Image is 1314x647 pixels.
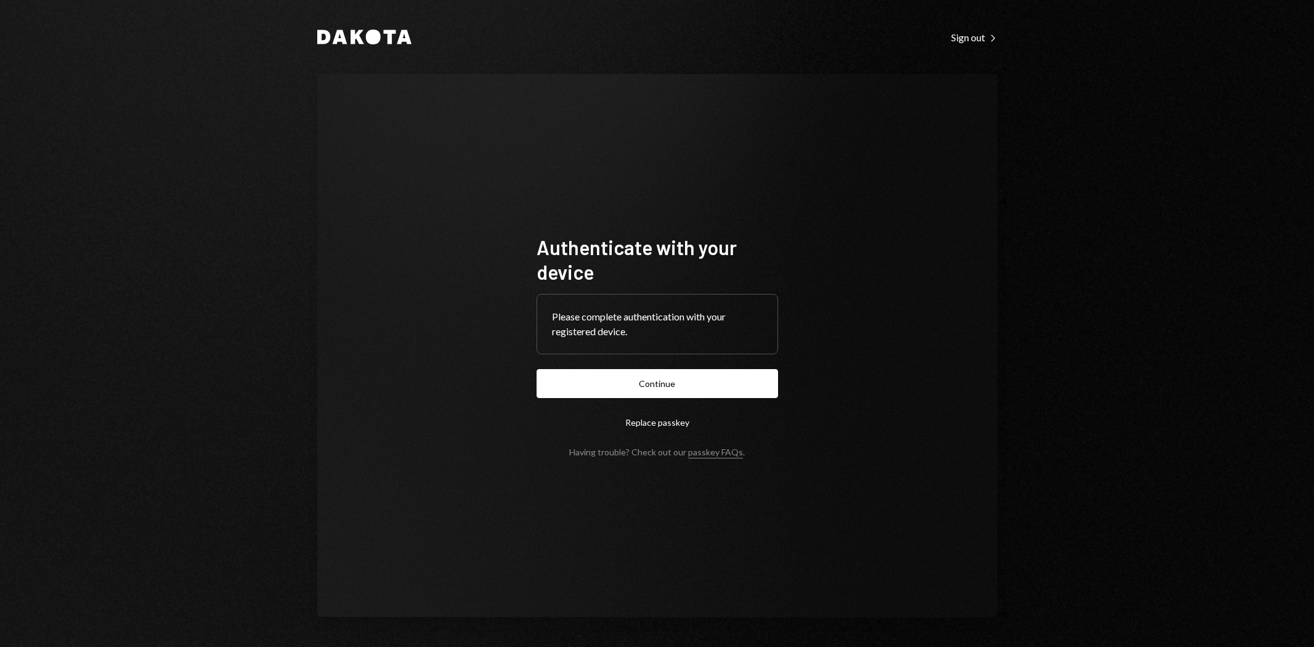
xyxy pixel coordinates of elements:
div: Sign out [951,31,997,44]
a: Sign out [951,30,997,44]
button: Continue [537,369,778,398]
a: passkey FAQs [688,447,743,458]
h1: Authenticate with your device [537,235,778,284]
div: Having trouble? Check out our . [569,447,745,457]
button: Replace passkey [537,408,778,437]
div: Please complete authentication with your registered device. [552,309,763,339]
